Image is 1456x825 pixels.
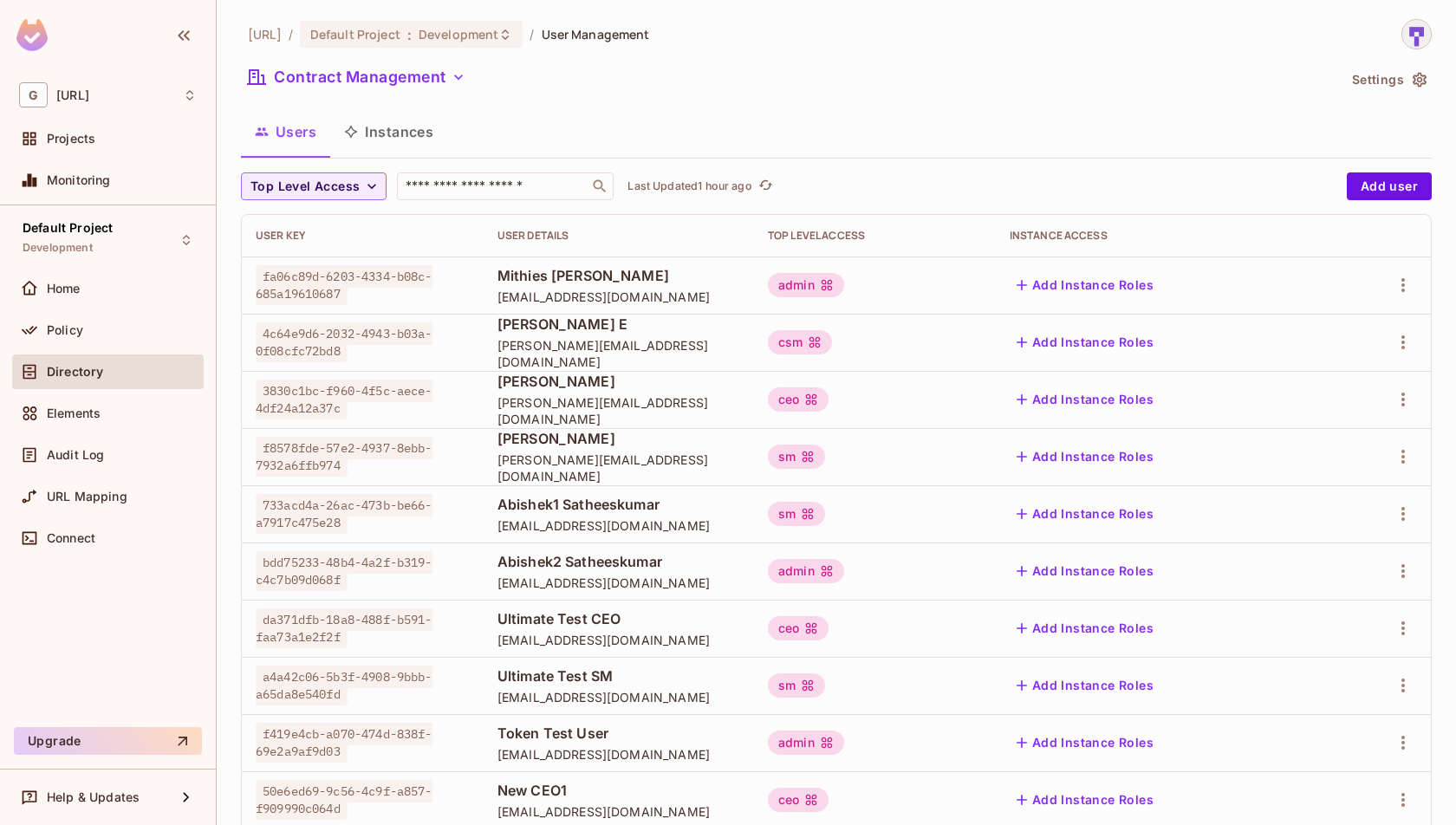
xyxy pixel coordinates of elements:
div: admin [768,559,844,583]
span: [EMAIL_ADDRESS][DOMAIN_NAME] [497,517,740,534]
span: [EMAIL_ADDRESS][DOMAIN_NAME] [497,746,740,763]
span: 733acd4a-26ac-473b-be66-a7917c475e28 [256,494,432,534]
span: Audit Log [47,448,104,462]
button: refresh [756,176,777,197]
span: Development [23,241,93,255]
button: Add Instance Roles [1010,271,1160,299]
button: Settings [1345,66,1432,94]
span: Monitoring [47,173,111,187]
span: the active workspace [248,26,282,42]
span: New CEO1 [497,781,740,800]
button: Add Instance Roles [1010,328,1160,356]
button: Add Instance Roles [1010,443,1160,471]
span: [PERSON_NAME] [497,372,740,391]
span: Default Project [310,26,400,42]
span: URL Mapping [47,490,127,503]
span: 3830c1bc-f960-4f5c-aece-4df24a12a37c [256,380,432,419]
span: Help & Updates [47,790,140,804]
span: f419e4cb-a070-474d-838f-69e2a9af9d03 [256,723,432,763]
span: da371dfb-18a8-488f-b591-faa73a1e2f2f [256,608,432,648]
button: Add Instance Roles [1010,672,1160,699]
div: Top Level Access [768,229,982,243]
span: Abishek2 Satheeskumar [497,552,740,571]
div: User Details [497,229,740,243]
span: Directory [47,365,103,379]
span: Top Level Access [250,176,360,198]
img: SReyMgAAAABJRU5ErkJggg== [16,19,48,51]
span: [EMAIL_ADDRESS][DOMAIN_NAME] [497,689,740,705]
span: [PERSON_NAME] E [497,315,740,334]
span: 4c64e9d6-2032-4943-b03a-0f08cfc72bd8 [256,322,432,362]
span: : [406,28,413,42]
button: Add Instance Roles [1010,500,1160,528]
span: Connect [47,531,95,545]
button: Users [241,110,330,153]
span: [PERSON_NAME][EMAIL_ADDRESS][DOMAIN_NAME] [497,394,740,427]
span: [EMAIL_ADDRESS][DOMAIN_NAME] [497,575,740,591]
div: User Key [256,229,470,243]
button: Instances [330,110,447,153]
div: sm [768,673,825,698]
span: Development [419,26,498,42]
span: Abishek1 Satheeskumar [497,495,740,514]
div: sm [768,502,825,526]
button: Add user [1347,172,1432,200]
button: Add Instance Roles [1010,557,1160,585]
div: ceo [768,788,829,812]
span: [EMAIL_ADDRESS][DOMAIN_NAME] [497,289,740,305]
span: G [19,82,48,107]
span: Workspace: genworx.ai [56,88,89,102]
span: Mithies [PERSON_NAME] [497,266,740,285]
span: a4a42c06-5b3f-4908-9bbb-a65da8e540fd [256,666,432,705]
span: [EMAIL_ADDRESS][DOMAIN_NAME] [497,803,740,820]
button: Add Instance Roles [1010,786,1160,814]
span: [PERSON_NAME][EMAIL_ADDRESS][DOMAIN_NAME] [497,337,740,370]
button: Top Level Access [241,172,387,200]
div: csm [768,330,832,354]
button: Add Instance Roles [1010,729,1160,757]
span: Click to refresh data [752,176,777,197]
div: ceo [768,387,829,412]
span: Home [47,282,81,296]
div: ceo [768,616,829,640]
span: Token Test User [497,724,740,743]
div: admin [768,731,844,755]
div: Instance Access [1010,229,1314,243]
img: sharmila@genworx.ai [1402,20,1431,49]
span: [EMAIL_ADDRESS][DOMAIN_NAME] [497,632,740,648]
button: Upgrade [14,727,202,755]
span: bdd75233-48b4-4a2f-b319-c4c7b09d068f [256,551,432,591]
span: f8578fde-57e2-4937-8ebb-7932a6ffb974 [256,437,432,477]
span: [PERSON_NAME][EMAIL_ADDRESS][DOMAIN_NAME] [497,451,740,484]
span: Ultimate Test SM [497,666,740,685]
div: admin [768,273,844,297]
span: Projects [47,132,95,146]
span: User Management [542,26,650,42]
span: Policy [47,323,83,337]
span: [PERSON_NAME] [497,429,740,448]
span: refresh [758,178,773,195]
button: Add Instance Roles [1010,614,1160,642]
span: Ultimate Test CEO [497,609,740,628]
span: fa06c89d-6203-4334-b08c-685a19610687 [256,265,432,305]
span: 50e6ed69-9c56-4c9f-a857-f909990c064d [256,780,432,820]
li: / [530,26,534,42]
span: Default Project [23,221,113,235]
p: Last Updated 1 hour ago [627,179,751,193]
div: sm [768,445,825,469]
button: Add Instance Roles [1010,386,1160,413]
span: Elements [47,406,101,420]
li: / [289,26,293,42]
button: Contract Management [241,63,472,91]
